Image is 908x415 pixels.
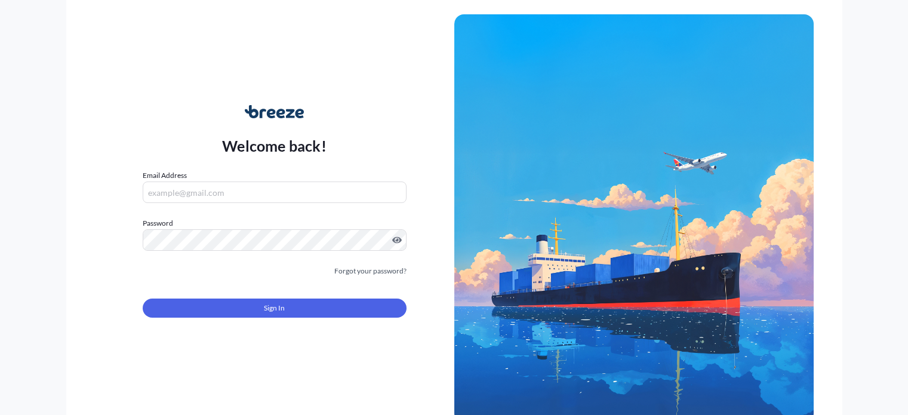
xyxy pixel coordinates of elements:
p: Welcome back! [222,136,327,155]
label: Email Address [143,170,187,182]
button: Sign In [143,299,407,318]
button: Show password [392,235,402,245]
label: Password [143,217,407,229]
a: Forgot your password? [334,265,407,277]
input: example@gmail.com [143,182,407,203]
span: Sign In [264,302,285,314]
